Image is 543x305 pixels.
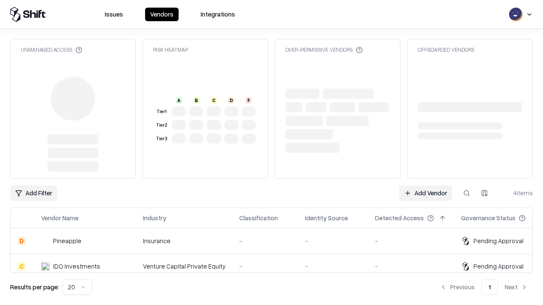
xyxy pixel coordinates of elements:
nav: pagination [435,280,533,295]
div: Identity Source [305,213,348,222]
div: - [239,262,291,271]
div: Unmanaged Access [21,46,82,53]
div: Over-Permissive Vendors [285,46,363,53]
div: Risk Heatmap [153,46,188,53]
div: Venture Capital Private Equity [143,262,226,271]
div: B [193,97,200,104]
div: IDO Investments [53,262,100,271]
div: D [228,97,235,104]
div: Detected Access [375,213,424,222]
div: Industry [143,213,166,222]
div: 4 items [499,189,533,197]
div: - [375,262,448,271]
div: D [17,237,26,245]
div: Offboarded Vendors [418,46,474,53]
div: Pineapple [53,236,81,245]
div: Classification [239,213,278,222]
div: Pending Approval [473,236,523,245]
div: - [375,236,448,245]
div: Tier 1 [155,108,168,115]
div: Governance Status [461,213,515,222]
img: Pineapple [41,237,50,245]
div: C [210,97,217,104]
div: - [305,236,361,245]
button: Issues [100,8,128,21]
div: F [245,97,252,104]
button: 1 [481,280,498,295]
button: Add Filter [10,186,57,201]
div: - [239,236,291,245]
div: Pending Approval [473,262,523,271]
div: Tier 2 [155,122,168,129]
div: Insurance [143,236,226,245]
button: Integrations [196,8,240,21]
div: Vendor Name [41,213,78,222]
div: A [176,97,182,104]
a: Add Vendor [399,186,452,201]
img: IDO Investments [41,262,50,271]
div: - [305,262,361,271]
div: Tier 3 [155,135,168,142]
button: Vendors [145,8,179,21]
div: C [17,262,26,271]
p: Results per page: [10,283,59,291]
